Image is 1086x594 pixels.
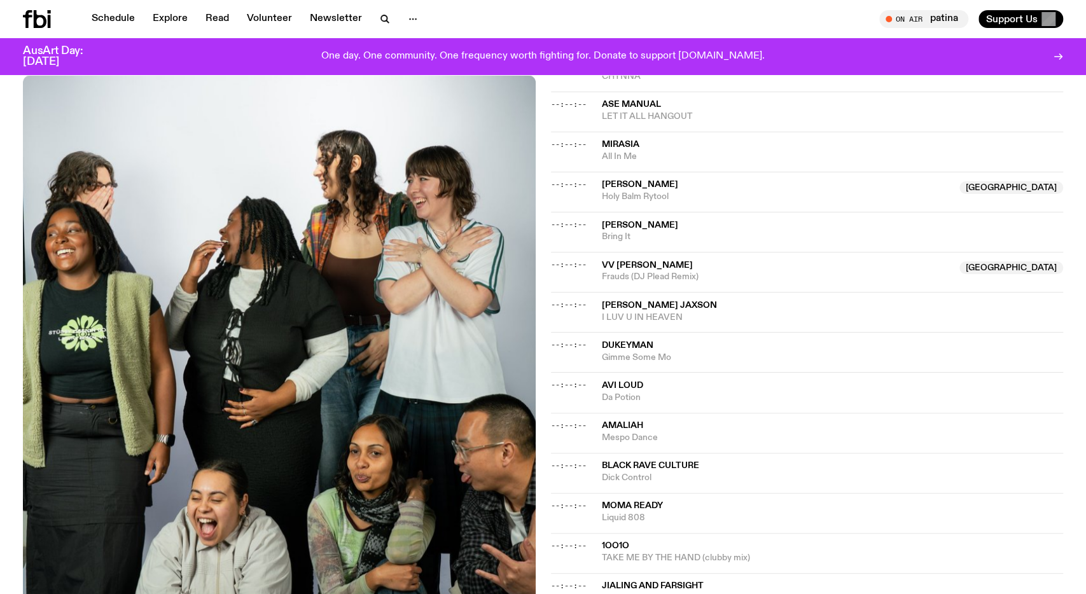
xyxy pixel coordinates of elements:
span: Holy Balm Rytool [602,191,952,203]
span: I LUV U IN HEAVEN [602,312,1064,324]
span: Da Potion [602,392,1064,404]
span: TAKE ME BY THE HAND (clubby mix) [602,552,1064,564]
span: [GEOGRAPHIC_DATA] [959,261,1063,274]
span: Dick Control [602,472,1064,484]
span: All In Me [602,151,1064,163]
span: --:--:-- [551,99,587,109]
a: Volunteer [239,10,300,28]
span: --:--:-- [551,179,587,190]
span: --:--:-- [551,541,587,551]
span: [PERSON_NAME] Jaxson [602,301,717,310]
span: CHYNNA [602,71,952,83]
span: Dukeyman [602,341,653,350]
span: --:--:-- [551,581,587,591]
span: Avi Loud [602,381,643,390]
span: --:--:-- [551,460,587,471]
a: Schedule [84,10,143,28]
span: --:--:-- [551,139,587,149]
p: One day. One community. One frequency worth fighting for. Donate to support [DOMAIN_NAME]. [321,51,765,62]
span: Support Us [986,13,1038,25]
span: --:--:-- [551,340,587,350]
span: [PERSON_NAME] [602,180,678,189]
span: --:--:-- [551,501,587,511]
span: --:--:-- [551,259,587,270]
span: --:--:-- [551,420,587,431]
span: Mirasia [602,140,639,149]
span: [GEOGRAPHIC_DATA] [959,181,1063,194]
span: 1OO1O [602,541,629,550]
span: JIALING and FARSIGHT [602,581,704,590]
button: On Airpatina [879,10,968,28]
span: Mespo Dance [602,432,1064,444]
span: Gimme Some Mo [602,352,1064,364]
span: --:--:-- [551,380,587,390]
a: Newsletter [302,10,370,28]
span: MoMA Ready [602,501,663,510]
span: LET IT ALL HANGOUT [602,111,1064,123]
span: --:--:-- [551,219,587,230]
span: Frauds (DJ Plead Remix) [602,271,952,283]
span: Liquid 808 [602,512,1064,524]
a: Read [198,10,237,28]
span: Bring It [602,231,1064,243]
span: [PERSON_NAME] [602,221,678,230]
span: --:--:-- [551,300,587,310]
span: Amaliah [602,421,643,430]
button: Support Us [978,10,1063,28]
span: Black Rave Culture [602,461,699,470]
span: Ase Manual [602,100,661,109]
a: Explore [145,10,195,28]
span: Vv [PERSON_NAME] [602,261,693,270]
h3: AusArt Day: [DATE] [23,46,104,67]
